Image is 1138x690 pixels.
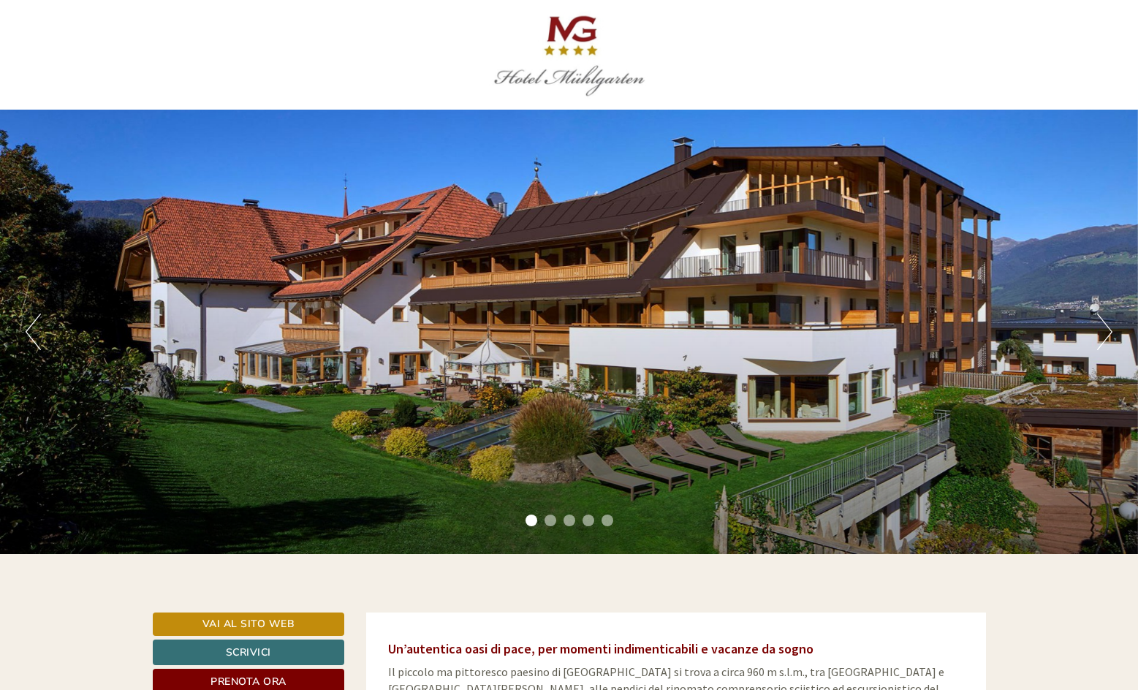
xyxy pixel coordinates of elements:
a: Vai al sito web [153,613,345,636]
button: Previous [26,314,41,350]
a: Scrivici [153,640,345,665]
span: Un’autentica oasi di pace, per momenti indimenticabili e vacanze da sogno [388,640,813,657]
button: Next [1097,314,1112,350]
